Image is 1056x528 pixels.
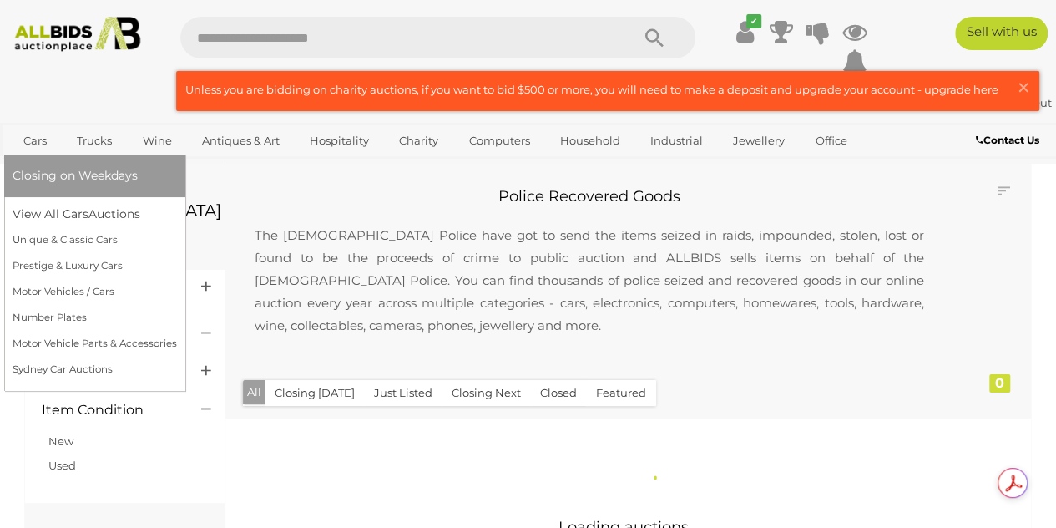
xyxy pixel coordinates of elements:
[955,17,1048,50] a: Sell with us
[48,434,73,448] a: New
[243,380,265,404] button: All
[13,127,58,155] a: Cars
[442,380,531,406] button: Closing Next
[66,127,123,155] a: Trucks
[976,134,1039,146] b: Contact Us
[746,14,761,28] i: ✔
[804,127,857,155] a: Office
[1016,71,1031,104] span: ×
[265,380,365,406] button: Closing [DATE]
[388,127,449,155] a: Charity
[238,189,941,206] h2: Police Recovered Goods
[639,127,714,155] a: Industrial
[586,380,656,406] button: Featured
[530,380,587,406] button: Closed
[238,207,941,353] p: The [DEMOGRAPHIC_DATA] Police have got to send the items seized in raids, impounded, stolen, lost...
[722,127,796,155] a: Jewellery
[976,131,1043,150] a: Contact Us
[457,127,540,155] a: Computers
[549,127,631,155] a: Household
[299,127,380,155] a: Hospitality
[989,374,1010,393] div: 0
[732,17,757,47] a: ✔
[131,127,182,155] a: Wine
[48,459,76,472] a: Used
[612,17,695,58] button: Search
[42,403,176,418] h4: Item Condition
[42,183,208,220] h1: Police Auctions [GEOGRAPHIC_DATA]
[364,380,442,406] button: Just Listed
[191,127,291,155] a: Antiques & Art
[8,17,147,52] img: Allbids.com.au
